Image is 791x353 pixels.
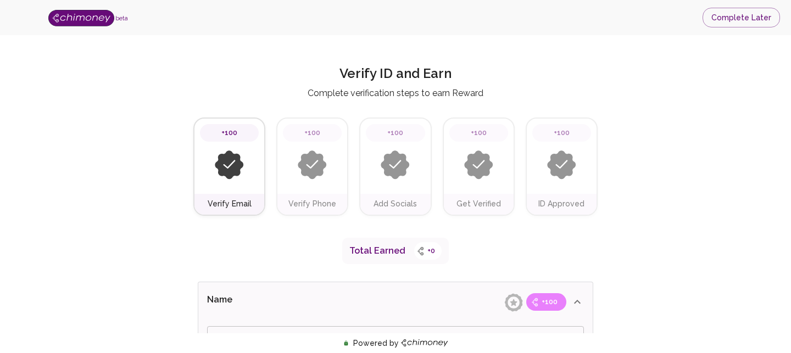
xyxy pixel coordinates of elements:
span: +0 [421,245,442,256]
h6: Get Verified [456,198,501,210]
img: inactive [381,150,410,180]
span: +100 [215,127,244,138]
h6: Add Socials [374,198,417,210]
h6: ID Approved [538,198,584,210]
span: +100 [547,127,576,138]
img: inactive [298,150,327,180]
p: Name [207,293,327,311]
span: +100 [464,127,493,138]
span: +100 [381,127,410,138]
p: Complete verification steps to earn Reward [308,87,483,100]
h6: Verify Phone [288,198,336,210]
img: inactive [464,150,493,180]
img: Logo [48,10,114,26]
button: Complete Later [703,8,780,28]
span: +100 [298,127,327,138]
img: inactive [547,150,576,180]
div: Name+100 [198,282,593,322]
h2: Verify ID and Earn [339,65,452,87]
p: Total Earned [349,244,405,257]
h6: Verify Email [208,198,252,210]
span: +100 [535,296,564,307]
span: beta [115,15,128,21]
img: inactive [215,150,244,180]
